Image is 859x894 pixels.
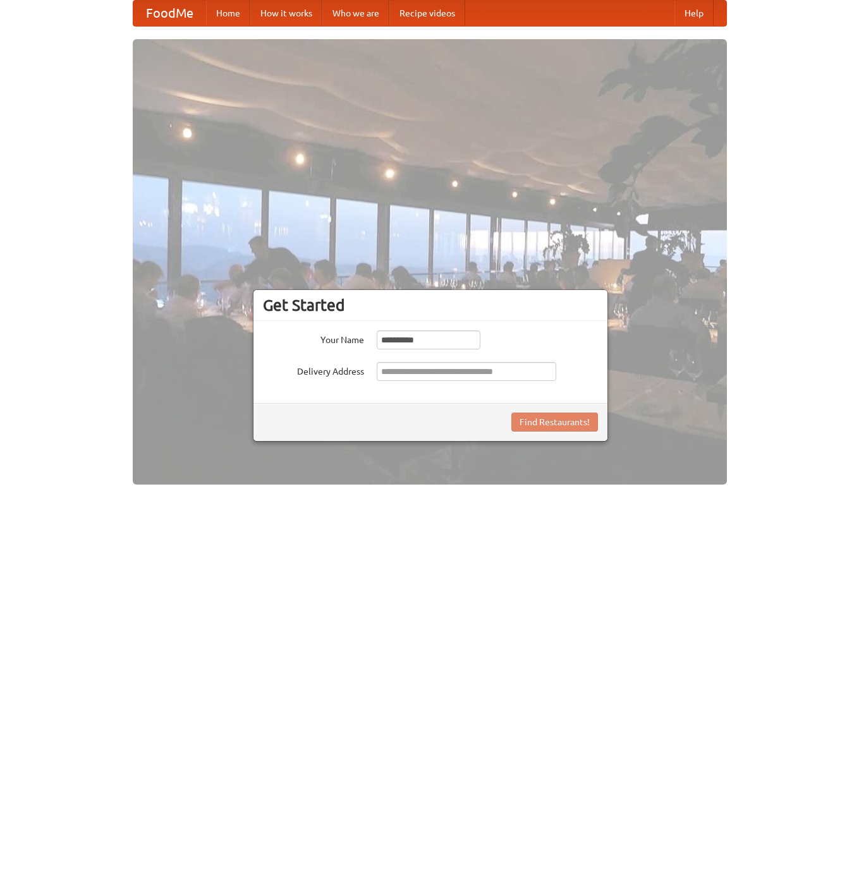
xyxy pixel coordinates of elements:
[250,1,322,26] a: How it works
[263,330,364,346] label: Your Name
[206,1,250,26] a: Home
[322,1,389,26] a: Who we are
[263,296,598,315] h3: Get Started
[133,1,206,26] a: FoodMe
[511,413,598,432] button: Find Restaurants!
[674,1,714,26] a: Help
[263,362,364,378] label: Delivery Address
[389,1,465,26] a: Recipe videos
